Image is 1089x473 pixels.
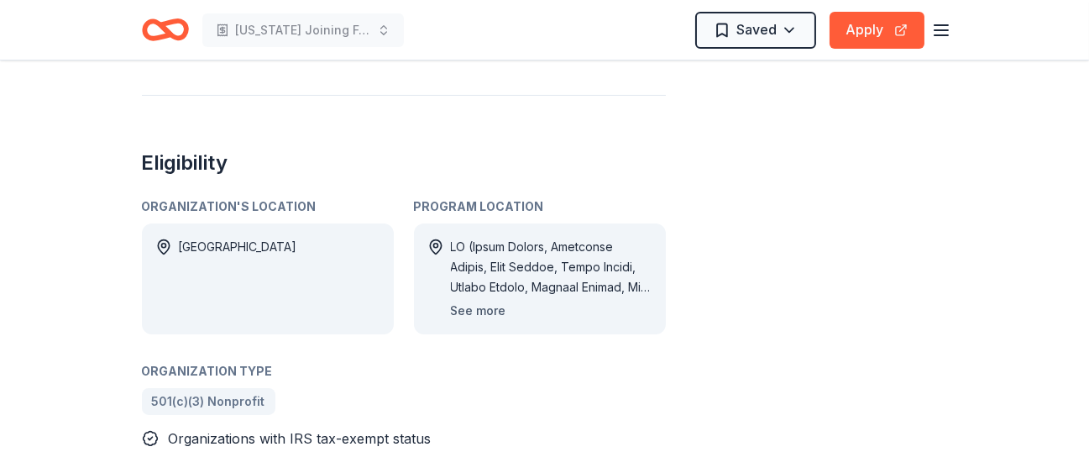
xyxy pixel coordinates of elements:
[451,237,652,297] div: LO (Ipsum Dolors, Ametconse Adipis, Elit Seddoe, Tempo Incidi, Utlabo Etdolo, Magnaal Enimad, Min...
[830,12,924,49] button: Apply
[142,150,666,176] h2: Eligibility
[142,10,189,50] a: Home
[179,237,297,321] div: [GEOGRAPHIC_DATA]
[202,13,404,47] button: [US_STATE] Joining Forces Southern Region [PERSON_NAME] and Veterans Night Out
[142,197,394,217] div: Organization's Location
[142,388,275,415] a: 501(c)(3) Nonprofit
[169,430,432,447] span: Organizations with IRS tax-exempt status
[451,301,506,321] button: See more
[236,20,370,40] span: [US_STATE] Joining Forces Southern Region [PERSON_NAME] and Veterans Night Out
[695,12,816,49] button: Saved
[152,392,265,412] span: 501(c)(3) Nonprofit
[142,361,666,381] div: Organization Type
[737,18,777,40] span: Saved
[414,197,666,217] div: Program Location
